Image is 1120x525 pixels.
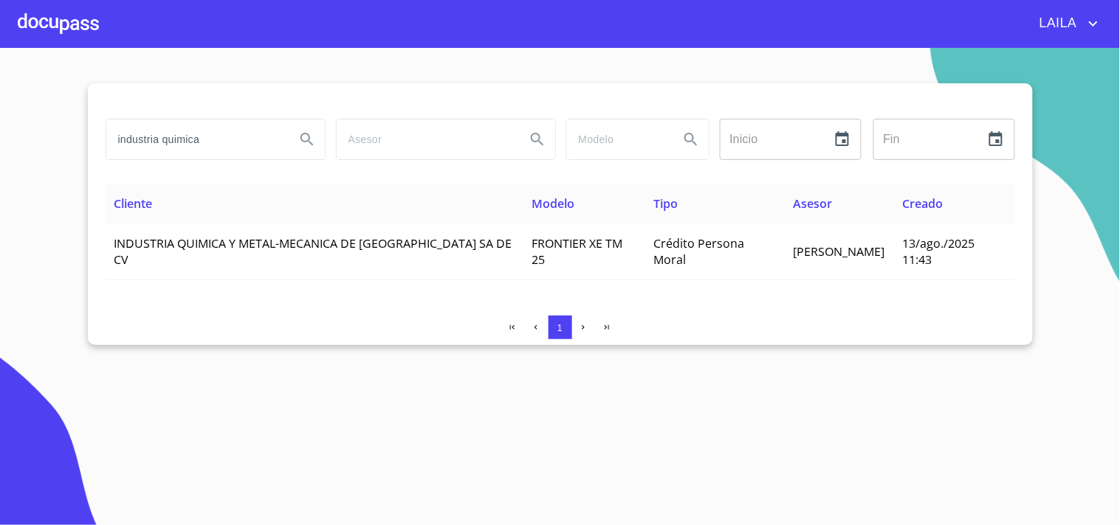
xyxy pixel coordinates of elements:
[532,195,574,212] span: Modelo
[1028,12,1085,35] span: LAILA
[520,122,555,157] button: Search
[1028,12,1102,35] button: account of current user
[106,119,284,159] input: search
[567,119,667,159] input: search
[673,122,709,157] button: Search
[532,235,622,268] span: FRONTIER XE TM 25
[114,195,153,212] span: Cliente
[794,243,885,260] span: [PERSON_NAME]
[557,322,563,333] span: 1
[903,235,975,268] span: 13/ago./2025 11:43
[794,195,833,212] span: Asesor
[653,195,678,212] span: Tipo
[653,235,744,268] span: Crédito Persona Moral
[549,316,572,339] button: 1
[903,195,944,212] span: Creado
[337,119,514,159] input: search
[114,235,512,268] span: INDUSTRIA QUIMICA Y METAL-MECANICA DE [GEOGRAPHIC_DATA] SA DE CV
[289,122,325,157] button: Search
